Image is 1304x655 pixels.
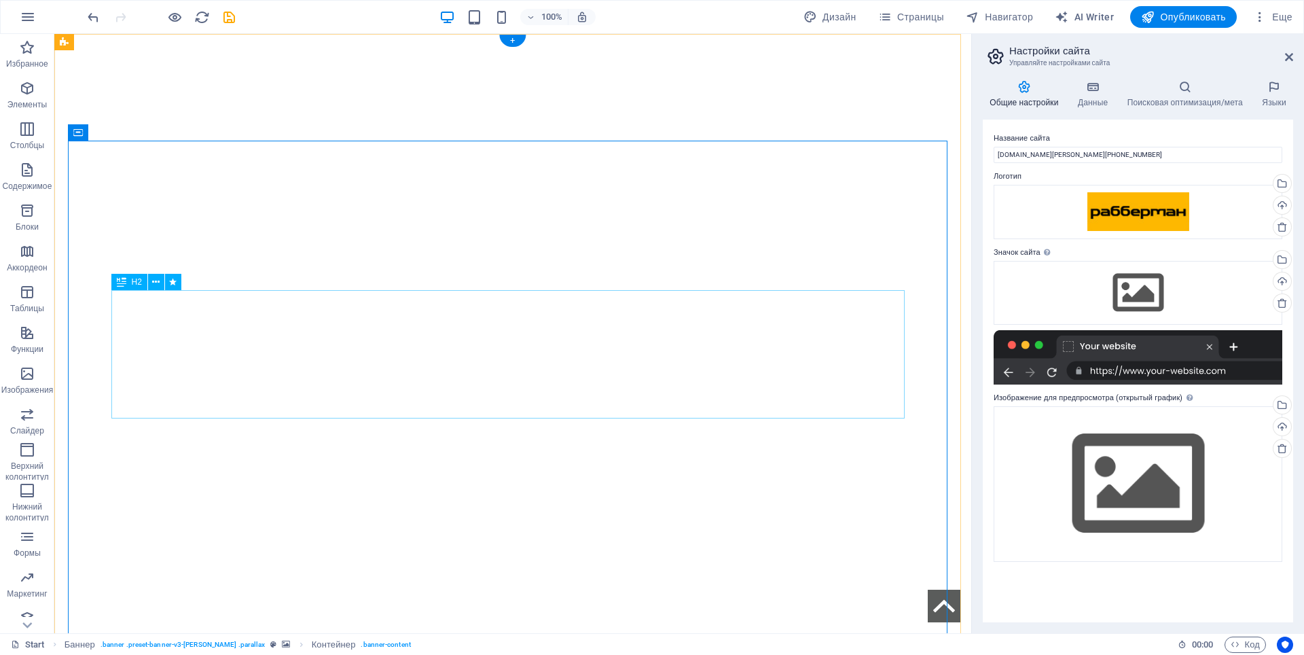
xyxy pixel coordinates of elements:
p: Слайдер [10,425,44,436]
p: Блоки [16,222,39,232]
label: Изображение для предпросмотра (открытый график) [994,390,1282,406]
button: Еще [1248,6,1298,28]
div: Выберите файлы из менеджера файлов или из стоковых фото либо загрузите файлы [994,261,1282,325]
h4: Языки [1255,80,1293,109]
p: Изображения [1,385,54,395]
button: undo [85,9,101,25]
button: Опубликовать [1130,6,1237,28]
p: Функции [11,344,43,355]
label: Значок сайта [994,245,1282,261]
span: Щелкните, чтобы выбрать. Дважды щелкните, чтобы изменить [65,637,95,653]
span: H2 [132,278,142,286]
span: . banner .preset-banner-v3-[PERSON_NAME] .parallax [101,637,266,653]
h4: Общие настройки [983,80,1071,109]
p: Формы [14,548,41,559]
span: Страницы [878,10,944,24]
h2: Настройки сайта [1009,45,1293,57]
button: reload [194,9,210,25]
button: Usercentrics [1277,637,1293,653]
i: Этот элемент включает фон [282,641,290,648]
button: save [221,9,237,25]
p: Маркетинг [7,588,47,599]
label: Логотип [994,169,1282,185]
p: Таблицы [10,303,44,314]
h4: Поисковая оптимизация/мета [1120,80,1255,109]
div: Дизайн (Ctrl+Alt+Y) [798,6,862,28]
button: 100% [520,9,568,25]
i: Этот элемент является настраиваемым пресетом [270,641,276,648]
div: rubberman2-V9P-xS8DoKj5O5Xjfi5meg.jpg [994,185,1282,239]
span: Щелкните, чтобы выбрать. Дважды щелкните, чтобы изменить [312,637,356,653]
a: Щелкните для отмены выбора. Дважды щелкните, чтобы открыть Страницы [11,637,45,653]
span: Еще [1253,10,1292,24]
p: Столбцы [10,140,45,151]
span: 00 00 [1192,637,1213,653]
i: Отменить: Логотип сайта изменен (Ctrl+Z) [86,10,101,25]
h6: Время сеанса [1178,637,1214,653]
i: При изменении размера уровень масштабирования подстраивается автоматически в соответствии с выбра... [576,11,588,23]
button: Нажмите здесь, чтобы выйти из режима предварительного просмотра и продолжить редактирование [166,9,183,25]
button: AI Writer [1049,6,1119,28]
i: Сохранить (Ctrl+S) [221,10,237,25]
h6: 100% [541,9,562,25]
p: Элементы [7,99,47,110]
h4: Данные [1071,80,1121,109]
button: Страницы [873,6,949,28]
span: : [1201,639,1203,650]
button: Дизайн [798,6,862,28]
label: Название сайта [994,130,1282,147]
button: Навигатор [960,6,1038,28]
span: Дизайн [803,10,856,24]
nav: breadcrumb [65,637,411,653]
span: Навигатор [966,10,1033,24]
p: Избранное [6,58,48,69]
button: Код [1225,637,1266,653]
h3: Управляйте настройками сайта [1009,57,1266,69]
p: Аккордеон [7,262,48,273]
div: + [499,35,526,47]
p: Содержимое [3,181,52,192]
i: Перезагрузить страницу [194,10,210,25]
span: AI Writer [1055,10,1114,24]
span: . banner-content [361,637,410,653]
input: Name... [994,147,1282,163]
span: Код [1231,637,1260,653]
div: Выберите файлы из менеджера файлов или из стоковых фото либо загрузите файлы [994,406,1282,562]
span: Опубликовать [1141,10,1226,24]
